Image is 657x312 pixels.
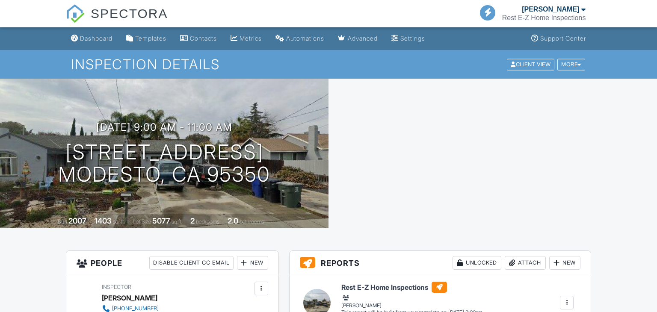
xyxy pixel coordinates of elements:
[540,35,586,42] div: Support Center
[149,256,234,270] div: Disable Client CC Email
[190,35,217,42] div: Contacts
[135,35,166,42] div: Templates
[80,35,112,42] div: Dashboard
[237,256,268,270] div: New
[507,59,554,70] div: Client View
[272,31,328,47] a: Automations (Basic)
[196,218,219,225] span: bedrooms
[334,31,381,47] a: Advanced
[177,31,220,47] a: Contacts
[96,121,232,133] h3: [DATE] 9:00 am - 11:00 am
[68,216,86,225] div: 2007
[91,4,168,22] span: SPECTORA
[240,35,262,42] div: Metrics
[228,216,238,225] div: 2.0
[549,256,580,270] div: New
[505,256,546,270] div: Attach
[66,251,278,275] h3: People
[290,251,591,275] h3: Reports
[66,4,85,23] img: The Best Home Inspection Software - Spectora
[557,59,585,70] div: More
[227,31,265,47] a: Metrics
[152,216,170,225] div: 5077
[190,216,195,225] div: 2
[172,218,182,225] span: sq.ft.
[112,305,159,312] div: [PHONE_NUMBER]
[528,31,589,47] a: Support Center
[102,291,157,304] div: [PERSON_NAME]
[123,31,170,47] a: Templates
[95,216,112,225] div: 1403
[66,13,168,29] a: SPECTORA
[58,218,67,225] span: Built
[502,14,586,22] div: Rest E-Z Home Inspections
[71,57,586,72] h1: Inspection Details
[522,5,579,14] div: [PERSON_NAME]
[388,31,429,47] a: Settings
[453,256,501,270] div: Unlocked
[348,35,378,42] div: Advanced
[506,61,556,67] a: Client View
[58,141,270,186] h1: [STREET_ADDRESS] Modesto, CA 95350
[240,218,264,225] span: bathrooms
[113,218,125,225] span: sq. ft.
[102,284,131,290] span: Inspector
[341,282,482,293] h6: Rest E-Z Home Inspections
[400,35,425,42] div: Settings
[341,294,482,309] div: [PERSON_NAME]
[286,35,324,42] div: Automations
[133,218,151,225] span: Lot Size
[68,31,116,47] a: Dashboard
